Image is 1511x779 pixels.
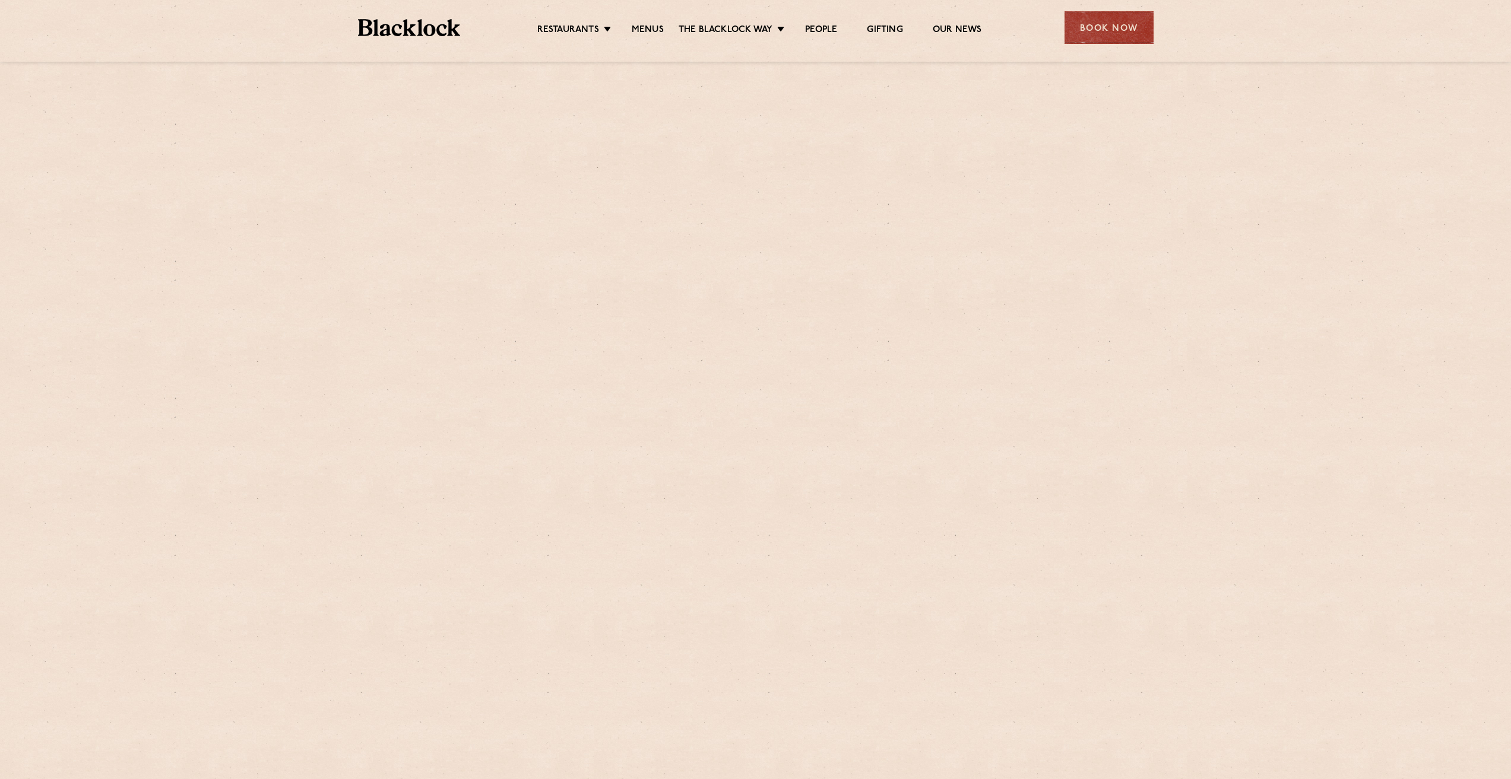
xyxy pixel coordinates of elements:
a: Our News [933,24,982,37]
img: BL_Textured_Logo-footer-cropped.svg [358,19,461,36]
a: People [805,24,837,37]
a: Restaurants [537,24,599,37]
a: Menus [632,24,664,37]
div: Book Now [1065,11,1154,44]
a: The Blacklock Way [679,24,772,37]
a: Gifting [867,24,902,37]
